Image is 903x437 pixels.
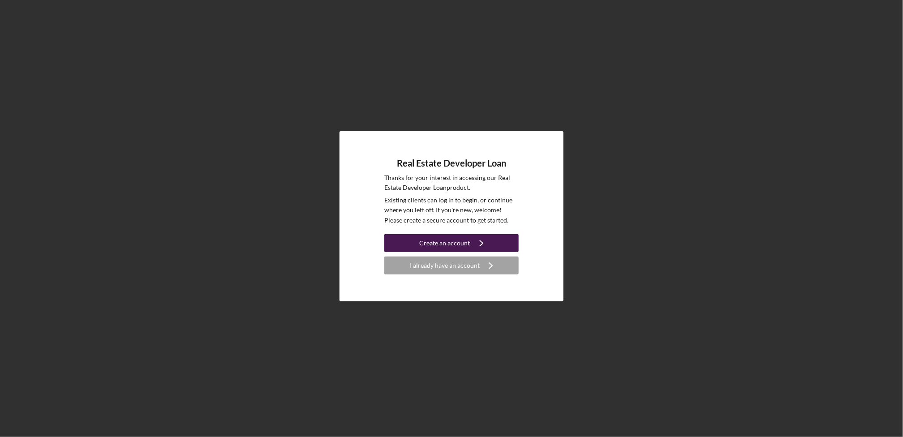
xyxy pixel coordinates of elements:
[410,257,480,274] div: I already have an account
[384,195,519,225] p: Existing clients can log in to begin, or continue where you left off. If you're new, welcome! Ple...
[384,173,519,193] p: Thanks for your interest in accessing our Real Estate Developer Loan product.
[384,257,519,274] button: I already have an account
[384,234,519,252] button: Create an account
[384,234,519,254] a: Create an account
[397,158,506,168] h4: Real Estate Developer Loan
[420,234,470,252] div: Create an account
